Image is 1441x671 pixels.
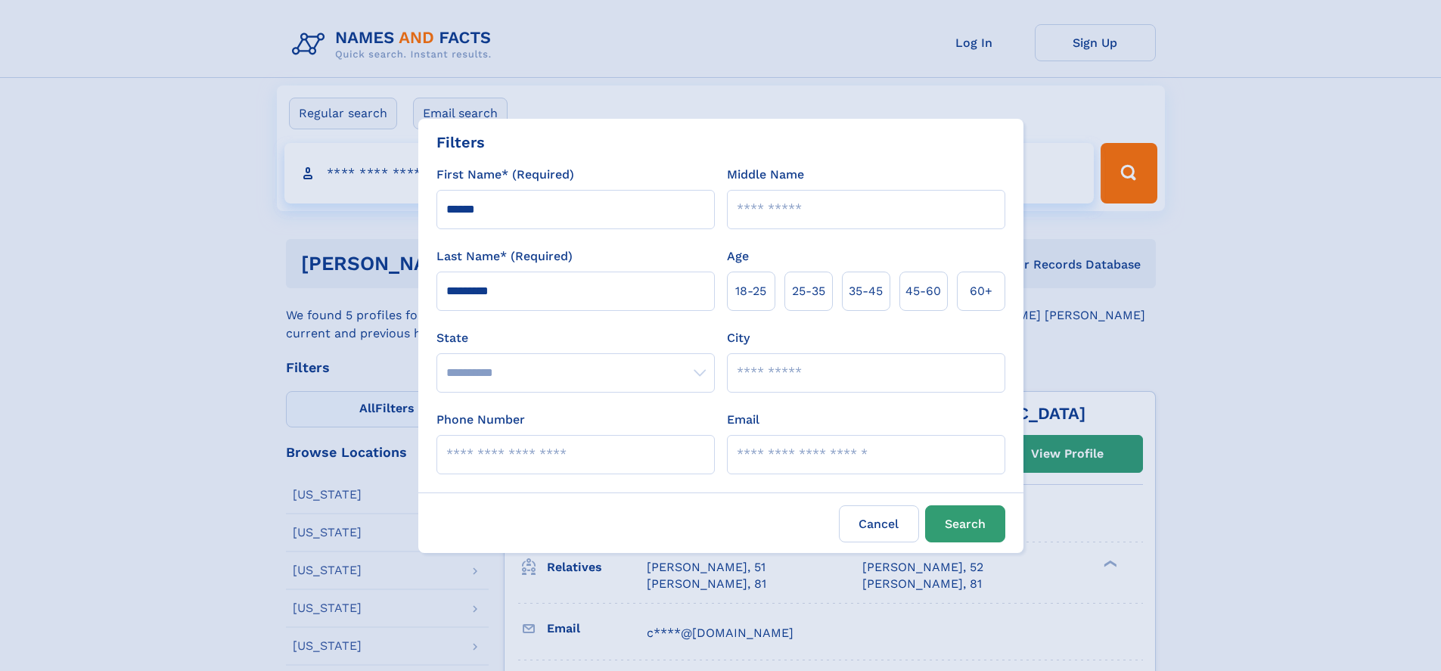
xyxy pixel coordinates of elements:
span: 18‑25 [735,282,766,300]
label: Last Name* (Required) [436,247,573,266]
div: Filters [436,131,485,154]
span: 35‑45 [849,282,883,300]
label: City [727,329,750,347]
span: 45‑60 [905,282,941,300]
label: First Name* (Required) [436,166,574,184]
label: Phone Number [436,411,525,429]
label: Email [727,411,759,429]
label: Age [727,247,749,266]
label: Middle Name [727,166,804,184]
span: 25‑35 [792,282,825,300]
label: State [436,329,715,347]
span: 60+ [970,282,992,300]
label: Cancel [839,505,919,542]
button: Search [925,505,1005,542]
